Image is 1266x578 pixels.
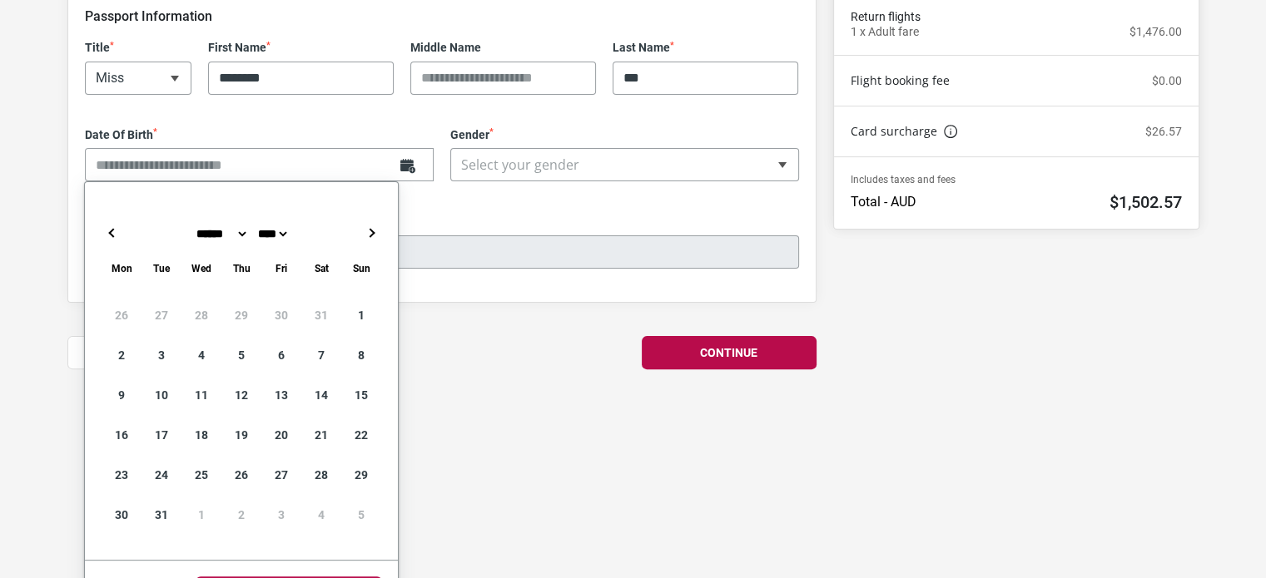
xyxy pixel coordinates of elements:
[102,223,122,243] button: ←
[1145,125,1182,139] p: $26.57
[221,335,261,375] div: 5
[181,335,221,375] div: 4
[102,335,141,375] div: 2
[261,375,301,415] div: 13
[181,495,221,535] div: 1
[341,295,381,335] div: 1
[181,259,221,279] div: Wednesday
[141,335,181,375] div: 3
[85,62,191,95] span: Miss
[450,148,799,181] span: Select your gender
[410,41,596,55] label: Middle Name
[613,41,798,55] label: Last Name
[851,25,919,39] p: 1 x Adult fare
[141,455,181,495] div: 24
[341,335,381,375] div: 8
[851,194,916,210] p: Total - AUD
[261,335,301,375] div: 6
[451,149,798,181] span: Select your gender
[181,295,221,335] div: 28
[86,62,191,94] span: Miss
[301,415,341,455] div: 21
[221,455,261,495] div: 26
[301,375,341,415] div: 14
[301,295,341,335] div: 31
[221,375,261,415] div: 12
[102,375,141,415] div: 9
[102,415,141,455] div: 16
[341,375,381,415] div: 15
[141,495,181,535] div: 31
[341,259,381,279] div: Sunday
[642,336,817,369] button: Continue
[102,455,141,495] div: 23
[1152,74,1182,88] p: $0.00
[301,495,341,535] div: 4
[361,223,381,243] button: →
[181,455,221,495] div: 25
[141,295,181,335] div: 27
[341,495,381,535] div: 5
[221,259,261,279] div: Thursday
[341,455,381,495] div: 29
[141,415,181,455] div: 17
[261,259,301,279] div: Friday
[341,415,381,455] div: 22
[1129,25,1182,39] p: $1,476.00
[851,72,950,89] a: Flight booking fee
[301,335,341,375] div: 7
[102,295,141,335] div: 26
[851,123,957,140] a: Card surcharge
[301,259,341,279] div: Saturday
[141,259,181,279] div: Tuesday
[221,415,261,455] div: 19
[85,41,191,55] label: Title
[261,495,301,535] div: 3
[461,156,579,174] span: Select your gender
[208,41,394,55] label: First Name
[261,415,301,455] div: 20
[67,336,242,369] button: Back
[85,8,799,24] h3: Passport Information
[85,215,799,229] label: Email Address
[181,375,221,415] div: 11
[102,259,141,279] div: Monday
[221,495,261,535] div: 2
[102,495,141,535] div: 30
[141,375,181,415] div: 10
[301,455,341,495] div: 28
[221,295,261,335] div: 29
[85,128,434,142] label: Date Of Birth
[261,455,301,495] div: 27
[851,8,1182,25] span: Return flights
[851,174,1182,185] p: Includes taxes and fees
[181,415,221,455] div: 18
[261,295,301,335] div: 30
[1110,192,1182,212] h2: $1,502.57
[450,128,799,142] label: Gender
